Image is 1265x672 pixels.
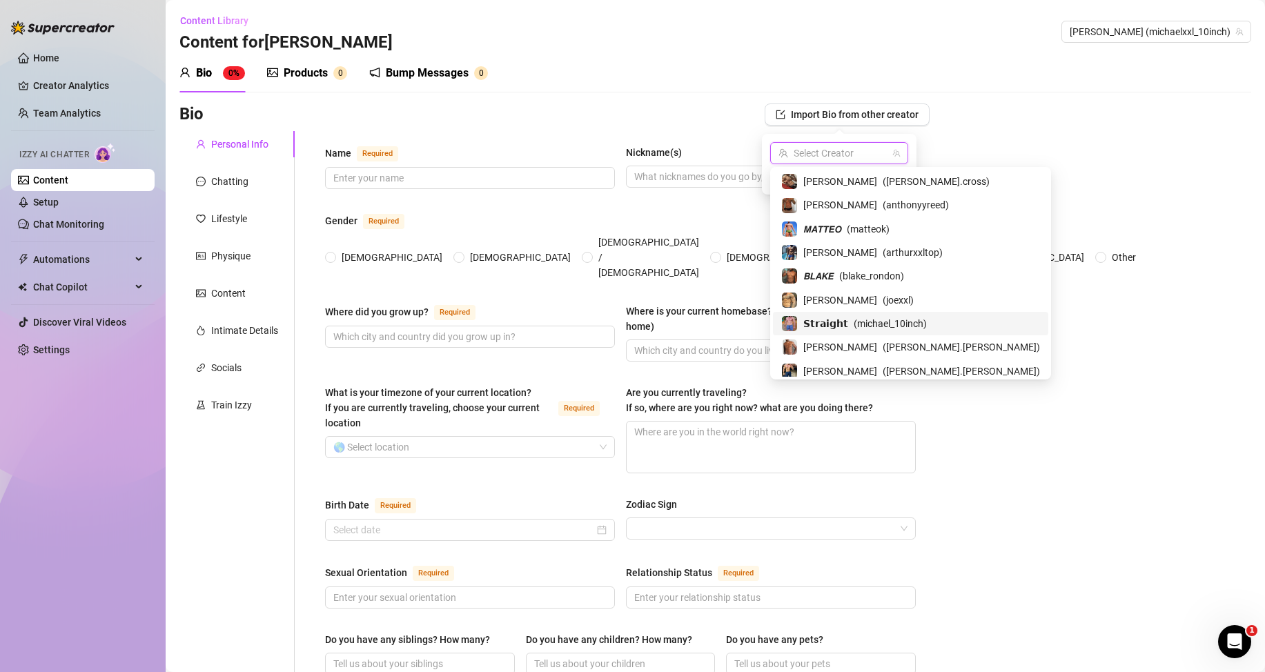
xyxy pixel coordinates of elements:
div: Content [211,286,246,301]
input: Birth Date [333,522,594,537]
span: Required [363,214,404,229]
span: Izzy AI Chatter [19,148,89,161]
span: thunderbolt [18,254,29,265]
span: 𝙈𝘼𝙏𝙏𝙀𝙊 [803,221,841,237]
span: user [179,67,190,78]
div: Relationship Status [626,565,712,580]
div: Where did you grow up? [325,304,429,319]
span: ( anthonyyreed ) [883,197,949,213]
input: Where is your current homebase? (City/Area of your home) [634,343,905,358]
span: heart [196,214,206,224]
img: logo-BBDzfeDw.svg [11,21,115,34]
span: [PERSON_NAME] [803,197,877,213]
label: Relationship Status [626,564,774,581]
sup: 0 [474,66,488,80]
span: ( michael_10inch ) [854,316,927,331]
label: Name [325,145,413,161]
div: Socials [211,360,242,375]
div: Bio [196,65,212,81]
span: user [196,139,206,149]
img: Arthur [782,245,797,260]
img: Chat Copilot [18,282,27,292]
sup: 0 [333,66,347,80]
span: Required [558,401,600,416]
span: [DEMOGRAPHIC_DATA] / [DEMOGRAPHIC_DATA] [593,235,705,280]
input: Do you have any siblings? How many? [333,656,504,671]
div: Sexual Orientation [325,565,407,580]
span: [PERSON_NAME] [803,174,877,189]
span: Other [1106,250,1141,265]
label: Gender [325,213,420,229]
label: Do you have any siblings? How many? [325,632,500,647]
a: Discover Viral Videos [33,317,126,328]
label: Where did you grow up? [325,304,491,320]
a: Content [33,175,68,186]
span: ( [PERSON_NAME].[PERSON_NAME] ) [883,339,1040,355]
span: message [196,177,206,186]
div: Physique [211,248,251,264]
span: experiment [196,400,206,410]
div: Zodiac Sign [626,497,677,512]
span: Required [434,305,475,320]
img: Nathan [782,339,797,355]
a: Setup [33,197,59,208]
button: Import Bio from other creator [765,103,930,126]
a: Chat Monitoring [33,219,104,230]
span: notification [369,67,380,78]
span: [DEMOGRAPHIC_DATA] [464,250,576,265]
span: import [776,110,785,119]
img: Dylan [782,174,797,189]
span: Chat Copilot [33,276,131,298]
input: Sexual Orientation [333,590,604,605]
span: ( arthurxxltop ) [883,245,943,260]
span: 1 [1246,625,1257,636]
input: Relationship Status [634,590,905,605]
button: Content Library [179,10,259,32]
a: Team Analytics [33,108,101,119]
span: Michael (michaelxxl_10inch) [1070,21,1243,42]
div: Products [284,65,328,81]
span: Import Bio from other creator [791,109,919,120]
div: Do you have any siblings? How many? [325,632,490,647]
input: Name [333,170,604,186]
span: Content Library [180,15,248,26]
div: Nickname(s) [626,145,682,160]
h3: Bio [179,103,204,126]
div: Personal Info [211,137,268,152]
span: ( [PERSON_NAME].[PERSON_NAME] ) [883,364,1040,379]
span: picture [196,288,206,298]
img: 𝘽𝙇𝘼𝙆𝙀 [782,268,797,284]
span: What is your timezone of your current location? If you are currently traveling, choose your curre... [325,387,540,428]
label: Nickname(s) [626,145,692,160]
span: [PERSON_NAME] [803,364,877,379]
label: Sexual Orientation [325,564,469,581]
span: [DEMOGRAPHIC_DATA] [721,250,833,265]
a: Creator Analytics [33,75,144,97]
span: Required [718,566,759,581]
div: Do you have any children? How many? [526,632,692,647]
img: Anthony [782,198,797,213]
span: 𝘽𝙇𝘼𝙆𝙀 [803,268,834,284]
div: Chatting [211,174,248,189]
iframe: Intercom live chat [1218,625,1251,658]
div: Where is your current homebase? (City/Area of your home) [626,304,854,334]
span: link [196,363,206,373]
label: Zodiac Sign [626,497,687,512]
span: ( [PERSON_NAME].cross ) [883,174,990,189]
label: Where is your current homebase? (City/Area of your home) [626,304,916,334]
div: Train Izzy [211,397,252,413]
input: Nickname(s) [634,169,905,184]
h3: Content for [PERSON_NAME] [179,32,393,54]
span: idcard [196,251,206,261]
div: Gender [325,213,357,228]
span: ( joexxl ) [883,293,914,308]
a: Home [33,52,59,63]
img: AI Chatter [95,143,116,163]
span: [PERSON_NAME] [803,339,877,355]
input: Do you have any children? How many? [534,656,705,671]
span: ( matteok ) [847,221,890,237]
label: Birth Date [325,497,431,513]
div: Bump Messages [386,65,469,81]
span: Required [357,146,398,161]
span: picture [267,67,278,78]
